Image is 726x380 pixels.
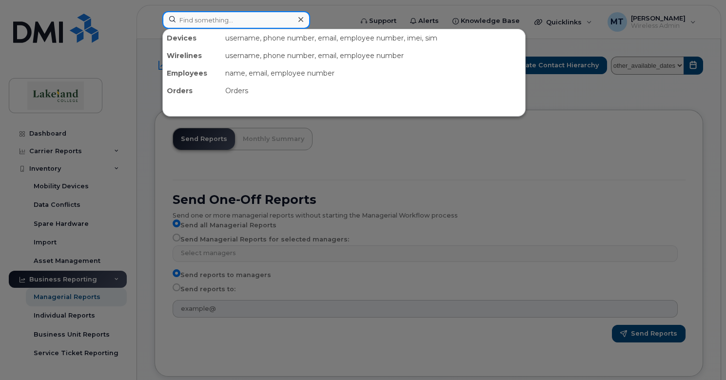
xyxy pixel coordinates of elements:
div: Orders [221,82,525,100]
div: Employees [163,64,221,82]
div: username, phone number, email, employee number, imei, sim [221,29,525,47]
div: name, email, employee number [221,64,525,82]
div: username, phone number, email, employee number [221,47,525,64]
div: Devices [163,29,221,47]
div: Orders [163,82,221,100]
div: Wirelines [163,47,221,64]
